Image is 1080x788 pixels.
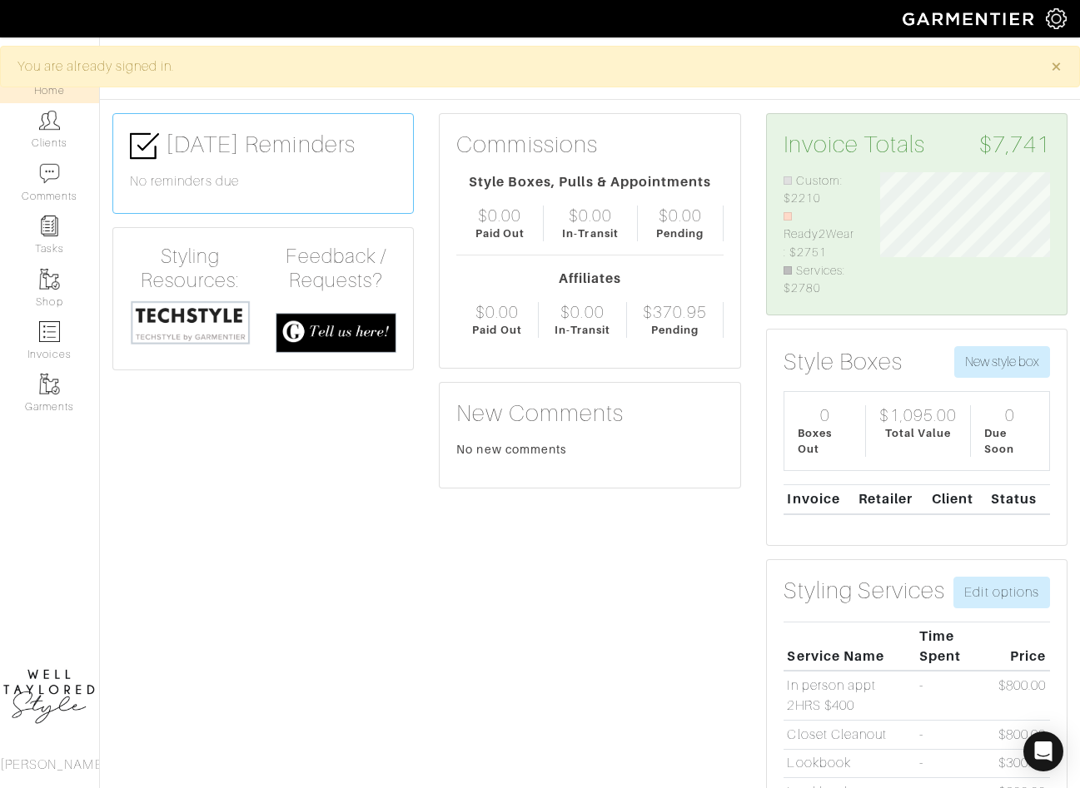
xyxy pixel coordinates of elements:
[977,622,1050,671] th: Price
[569,206,612,225] div: $0.00
[475,225,525,241] div: Paid Out
[1050,55,1063,77] span: ×
[39,216,60,236] img: reminder-icon-8004d30b9f0a5d33ae49ab947aed9ed385cf756f9e5892f1edd6e32f2345188e.png
[984,425,1036,457] div: Due Soon
[798,425,853,457] div: Boxes Out
[130,300,251,346] img: techstyle-93310999766a10050dc78ceb7f971a75838126fd19372ce40ba20cdf6a89b94b.png
[784,671,916,720] td: In person appt 2HRS $400
[879,405,956,425] div: $1,095.00
[977,749,1050,778] td: $300.00
[915,622,976,671] th: Time Spent
[784,172,856,208] li: Custom: $2210
[39,269,60,290] img: garments-icon-b7da505a4dc4fd61783c78ac3ca0ef83fa9d6f193b1c9dc38574b1d14d53ca28.png
[784,622,916,671] th: Service Name
[456,441,723,458] div: No new comments
[560,302,604,322] div: $0.00
[1005,405,1015,425] div: 0
[130,131,396,161] h3: [DATE] Reminders
[854,485,928,514] th: Retailer
[784,131,1050,159] h3: Invoice Totals
[784,348,903,376] h3: Style Boxes
[659,206,702,225] div: $0.00
[954,346,1050,378] button: New style box
[1023,731,1063,771] div: Open Intercom Messenger
[472,322,521,338] div: Paid Out
[39,110,60,131] img: clients-icon-6bae9207a08558b7cb47a8932f037763ab4055f8c8b6bfacd5dc20c3e0201464.png
[979,131,1050,159] span: $7,741
[39,321,60,342] img: orders-icon-0abe47150d42831381b5fb84f609e132dff9fe21cb692f30cb5eec754e2cba89.png
[276,245,396,293] h4: Feedback / Requests?
[475,302,519,322] div: $0.00
[656,225,704,241] div: Pending
[276,313,396,354] img: feedback_requests-3821251ac2bd56c73c230f3229a5b25d6eb027adea667894f41107c140538ee0.png
[915,749,976,778] td: -
[977,721,1050,750] td: $800.00
[562,225,619,241] div: In-Transit
[820,405,830,425] div: 0
[953,577,1050,608] a: Edit options
[987,485,1050,514] th: Status
[456,269,723,289] div: Affiliates
[784,577,946,605] h3: Styling Services
[977,671,1050,720] td: $800.00
[885,425,952,441] div: Total Value
[456,399,723,428] h3: New Comments
[651,322,699,338] div: Pending
[784,262,856,298] li: Services: $2780
[1046,8,1067,29] img: gear-icon-white-bd11855cb880d31180b6d7d6211b90ccbf57a29d726f0c71d8c61bd08dd39cc2.png
[456,172,723,192] div: Style Boxes, Pulls & Appointments
[784,749,916,778] td: Lookbook
[17,57,1026,77] div: You are already signed in.
[894,4,1046,33] img: garmentier-logo-header-white-b43fb05a5012e4ada735d5af1a66efaba907eab6374d6393d1fbf88cb4ef424d.png
[130,245,251,293] h4: Styling Resources:
[784,485,855,514] th: Invoice
[784,208,856,262] li: Ready2Wear: $2751
[643,302,706,322] div: $370.95
[928,485,986,514] th: Client
[555,322,611,338] div: In-Transit
[478,206,521,225] div: $0.00
[915,721,976,750] td: -
[130,174,396,190] h6: No reminders due
[39,163,60,184] img: comment-icon-a0a6a9ef722e966f86d9cbdc48e553b5cf19dbc54f86b18d962a5391bc8f6eb6.png
[784,721,916,750] td: Closet Cleanout
[39,374,60,394] img: garments-icon-b7da505a4dc4fd61783c78ac3ca0ef83fa9d6f193b1c9dc38574b1d14d53ca28.png
[915,671,976,720] td: -
[130,131,159,161] img: check-box-icon-36a4915ff3ba2bd8f6e4f29bc755bb66becd62c870f447fc0dd1365fcfddab58.png
[456,131,598,159] h3: Commissions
